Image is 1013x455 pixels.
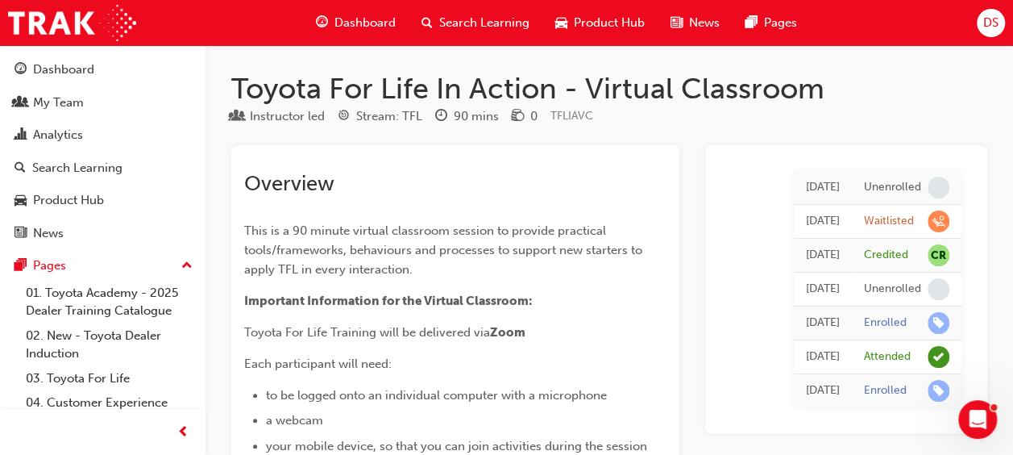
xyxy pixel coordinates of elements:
button: DS [977,9,1005,37]
span: news-icon [15,227,27,241]
span: guage-icon [316,13,328,33]
a: My Team [6,88,199,118]
span: DS [983,14,998,32]
span: learningRecordVerb_ENROLL-icon [928,380,949,402]
span: search-icon [421,13,433,33]
span: Toyota For Life Training will be delivered via [244,325,490,340]
span: Overview [244,171,334,196]
a: Analytics [6,120,199,150]
span: car-icon [555,13,567,33]
a: pages-iconPages [733,6,810,40]
div: Duration [435,106,499,127]
div: Wed Sep 10 2025 13:01:46 GMT+1000 (Australian Eastern Standard Time) [806,212,840,231]
div: Dashboard [33,61,94,79]
div: Mon Jun 09 2025 10:00:00 GMT+1000 (Australian Eastern Standard Time) [806,246,840,265]
div: Stream [338,106,422,127]
div: Unenrolled [864,180,921,195]
span: Pages [764,14,797,32]
span: learningRecordVerb_NONE-icon [928,278,949,300]
span: learningRecordVerb_NONE-icon [928,177,949,198]
img: Trak [8,5,136,41]
button: Pages [6,251,199,281]
a: Dashboard [6,55,199,85]
a: news-iconNews [658,6,733,40]
div: News [33,224,64,243]
span: Search Learning [439,14,529,32]
span: learningRecordVerb_ENROLL-icon [928,312,949,334]
div: My Team [33,94,84,112]
div: Pages [33,257,66,275]
a: car-iconProduct Hub [542,6,658,40]
div: Instructor led [250,107,325,126]
span: people-icon [15,96,27,111]
span: Important Information for the Virtual Classroom: [244,294,533,308]
span: guage-icon [15,63,27,77]
span: pages-icon [745,13,758,33]
div: Attended [864,349,911,365]
button: DashboardMy TeamAnalyticsSearch LearningProduct HubNews [6,52,199,251]
div: Analytics [33,126,83,144]
div: Fri Feb 18 2022 00:00:00 GMT+1000 (Australian Eastern Standard Time) [806,382,840,400]
div: Enrolled [864,383,907,399]
span: search-icon [15,161,26,176]
iframe: Intercom live chat [958,400,997,439]
span: This is a 90 minute virtual classroom session to provide practical tools/frameworks, behaviours a... [244,223,646,277]
div: 0 [530,107,538,126]
a: 03. Toyota For Life [19,366,199,391]
h1: Toyota For Life In Action - Virtual Classroom [231,71,987,106]
div: Credited [864,248,908,263]
div: Enrolled [864,315,907,331]
span: Product Hub [574,14,645,32]
span: to be logged onto an individual computer with a microphone [266,388,607,403]
div: Wed Apr 13 2022 00:00:00 GMT+1000 (Australian Eastern Standard Time) [806,280,840,298]
div: Type [231,106,325,127]
div: Stream: TFL [356,107,422,126]
span: Zoom [490,325,525,340]
a: 02. New - Toyota Dealer Induction [19,324,199,366]
span: Learning resource code [550,109,593,123]
span: chart-icon [15,128,27,143]
span: Each participant will need: [244,357,392,371]
a: Product Hub [6,186,199,215]
div: Price [512,106,538,127]
span: money-icon [512,110,524,124]
div: Waitlisted [864,214,914,229]
span: Dashboard [334,14,396,32]
a: 01. Toyota Academy - 2025 Dealer Training Catalogue [19,281,199,324]
a: Search Learning [6,153,199,183]
div: 90 mins [454,107,499,126]
span: your mobile device, so that you can join activities during the session [266,439,647,453]
span: news-icon [670,13,683,33]
span: target-icon [338,110,350,124]
div: Wed Apr 06 2022 00:00:00 GMT+1000 (Australian Eastern Standard Time) [806,348,840,366]
span: pages-icon [15,259,27,273]
a: guage-iconDashboard [303,6,409,40]
span: null-icon [928,244,949,266]
span: News [689,14,720,32]
span: a webcam [266,413,323,428]
span: up-icon [181,256,193,277]
a: 04. Customer Experience [19,390,199,415]
span: learningResourceType_INSTRUCTOR_LED-icon [231,110,243,124]
a: search-iconSearch Learning [409,6,542,40]
span: car-icon [15,194,27,208]
span: learningRecordVerb_WAITLIST-icon [928,211,949,232]
div: Tue Apr 12 2022 00:00:00 GMT+1000 (Australian Eastern Standard Time) [806,314,840,332]
div: Search Learning [32,159,122,177]
div: Unenrolled [864,282,921,297]
a: News [6,219,199,248]
div: Wed Sep 10 2025 13:45:21 GMT+1000 (Australian Eastern Standard Time) [806,178,840,197]
span: clock-icon [435,110,447,124]
span: prev-icon [177,423,189,443]
span: learningRecordVerb_ATTEND-icon [928,346,949,368]
div: Product Hub [33,191,104,210]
